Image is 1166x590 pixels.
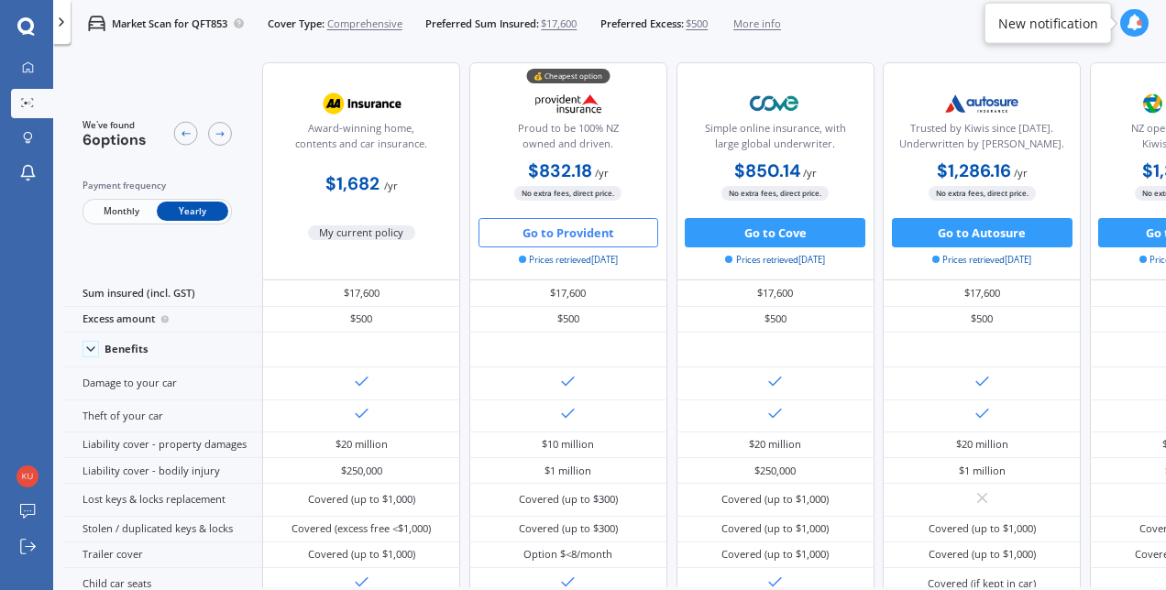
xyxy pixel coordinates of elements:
[469,280,667,306] div: $17,600
[519,254,618,267] span: Prices retrieved [DATE]
[64,542,262,568] div: Trailer cover
[676,280,874,306] div: $17,600
[595,166,609,180] span: / yr
[64,307,262,333] div: Excess amount
[82,179,232,193] div: Payment frequency
[541,16,577,31] span: $17,600
[721,186,829,200] span: No extra fees, direct price.
[721,547,829,562] div: Covered (up to $1,000)
[998,14,1098,32] div: New notification
[896,121,1068,158] div: Trusted by Kiwis since [DATE]. Underwritten by [PERSON_NAME].
[544,464,591,478] div: $1 million
[892,218,1072,247] button: Go to Autosure
[514,186,621,200] span: No extra fees, direct price.
[64,432,262,458] div: Liability cover - property damages
[523,547,612,562] div: Option $<8/month
[291,521,431,536] div: Covered (excess free <$1,000)
[262,280,460,306] div: $17,600
[519,521,618,536] div: Covered (up to $300)
[308,225,416,240] span: My current policy
[268,16,324,31] span: Cover Type:
[157,202,228,221] span: Yearly
[308,547,415,562] div: Covered (up to $1,000)
[335,437,388,452] div: $20 million
[64,458,262,484] div: Liability cover - bodily injury
[721,521,829,536] div: Covered (up to $1,000)
[733,16,781,31] span: More info
[929,186,1036,200] span: No extra fees, direct price.
[275,121,447,158] div: Award-winning home, contents and car insurance.
[425,16,539,31] span: Preferred Sum Insured:
[313,85,411,122] img: AA.webp
[686,16,708,31] span: $500
[64,280,262,306] div: Sum insured (incl. GST)
[112,16,227,31] p: Market Scan for QFT853
[959,464,1006,478] div: $1 million
[685,218,865,247] button: Go to Cove
[749,437,801,452] div: $20 million
[727,85,824,122] img: Cove.webp
[519,492,618,507] div: Covered (up to $300)
[883,280,1081,306] div: $17,600
[1014,166,1028,180] span: / yr
[482,121,654,158] div: Proud to be 100% NZ owned and driven.
[469,307,667,333] div: $500
[64,367,262,399] div: Damage to your car
[883,307,1081,333] div: $500
[82,130,147,149] span: 6 options
[64,484,262,516] div: Lost keys & locks replacement
[932,254,1031,267] span: Prices retrieved [DATE]
[929,547,1036,562] div: Covered (up to $1,000)
[262,307,460,333] div: $500
[526,69,610,83] div: 💰 Cheapest option
[933,85,1030,122] img: Autosure.webp
[64,400,262,432] div: Theft of your car
[937,159,1011,182] b: $1,286.16
[384,179,398,192] span: / yr
[803,166,817,180] span: / yr
[734,159,800,182] b: $850.14
[929,521,1036,536] div: Covered (up to $1,000)
[308,492,415,507] div: Covered (up to $1,000)
[16,465,38,487] img: f0faaadaa044958a975756c703b2e3d4
[688,121,861,158] div: Simple online insurance, with large global underwriter.
[325,172,379,195] b: $1,682
[82,119,147,132] span: We've found
[542,437,594,452] div: $10 million
[676,307,874,333] div: $500
[520,85,617,122] img: Provident.png
[85,202,157,221] span: Monthly
[104,343,148,355] div: Benefits
[600,16,684,31] span: Preferred Excess:
[64,517,262,542] div: Stolen / duplicated keys & locks
[341,464,382,478] div: $250,000
[956,437,1008,452] div: $20 million
[528,159,592,182] b: $832.18
[725,254,824,267] span: Prices retrieved [DATE]
[478,218,659,247] button: Go to Provident
[721,492,829,507] div: Covered (up to $1,000)
[327,16,402,31] span: Comprehensive
[88,15,105,32] img: car.f15378c7a67c060ca3f3.svg
[754,464,796,478] div: $250,000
